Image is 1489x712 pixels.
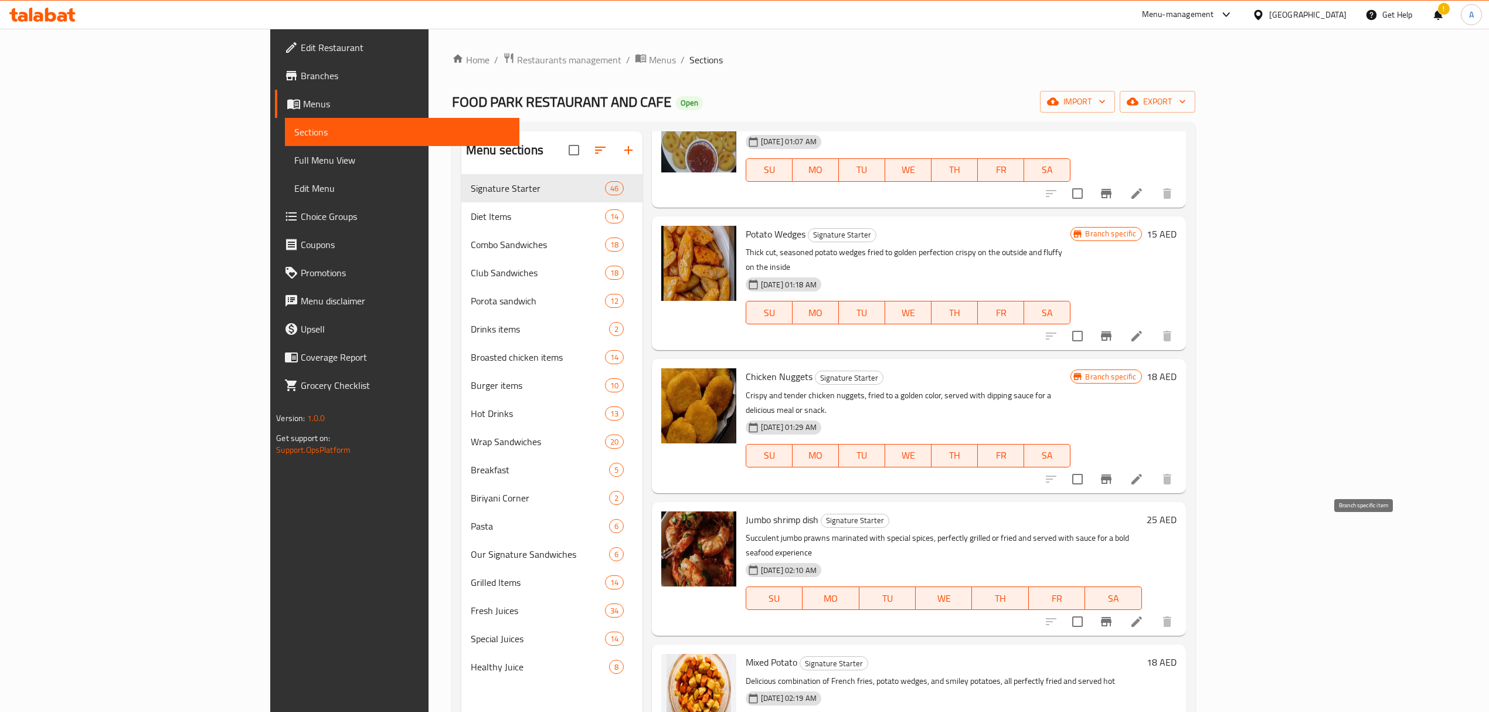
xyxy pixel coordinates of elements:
[1142,8,1214,22] div: Menu-management
[864,590,911,607] span: TU
[1130,472,1144,486] a: Edit menu item
[275,90,519,118] a: Menus
[797,304,834,321] span: MO
[471,519,609,533] span: Pasta
[821,514,889,528] div: Signature Starter
[276,411,305,426] span: Version:
[1049,94,1106,109] span: import
[936,304,973,321] span: TH
[471,209,605,223] span: Diet Items
[303,97,509,111] span: Menus
[301,378,509,392] span: Grocery Checklist
[562,138,586,162] span: Select all sections
[1090,590,1137,607] span: SA
[661,226,736,301] img: Potato Wedges
[301,238,509,252] span: Coupons
[1029,447,1066,464] span: SA
[605,181,624,195] div: items
[605,632,624,646] div: items
[859,586,916,610] button: TU
[471,322,609,336] span: Drinks items
[808,228,876,242] span: Signature Starter
[1092,322,1120,350] button: Branch-specific-item
[978,301,1024,324] button: FR
[844,161,881,178] span: TU
[1269,8,1347,21] div: [GEOGRAPHIC_DATA]
[885,444,932,467] button: WE
[1024,444,1070,467] button: SA
[983,161,1019,178] span: FR
[610,465,623,476] span: 5
[676,98,703,108] span: Open
[606,380,623,391] span: 10
[746,586,803,610] button: SU
[932,158,978,182] button: TH
[839,158,885,182] button: TU
[821,514,889,527] span: Signature Starter
[301,266,509,280] span: Promotions
[461,428,642,456] div: Wrap Sandwiches20
[276,430,330,446] span: Get support on:
[661,368,736,443] img: Chicken Nuggets
[461,169,642,686] nav: Menu sections
[746,225,805,243] span: Potato Wedges
[756,422,821,433] span: [DATE] 01:29 AM
[471,294,605,308] span: Porota sandwich
[1153,465,1181,493] button: delete
[275,315,519,343] a: Upsell
[606,239,623,250] span: 18
[746,511,818,528] span: Jumbo shrimp dish
[746,653,797,671] span: Mixed Potato
[1029,586,1085,610] button: FR
[461,202,642,230] div: Diet Items14
[920,590,967,607] span: WE
[586,136,614,164] span: Sort sections
[932,301,978,324] button: TH
[746,245,1071,274] p: Thick cut, seasoned potato wedges fried to golden perfection crispy on the outside and fluffy on ...
[606,267,623,279] span: 18
[793,301,839,324] button: MO
[461,625,642,653] div: Special Juices14
[301,350,509,364] span: Coverage Report
[746,158,793,182] button: SU
[275,62,519,90] a: Branches
[275,287,519,315] a: Menu disclaimer
[1153,322,1181,350] button: delete
[606,211,623,222] span: 14
[1034,590,1080,607] span: FR
[461,315,642,343] div: Drinks items2
[275,33,519,62] a: Edit Restaurant
[1024,301,1070,324] button: SA
[661,97,736,172] img: Potato Smiley
[1085,586,1141,610] button: SA
[471,378,605,392] span: Burger items
[605,238,624,252] div: items
[605,575,624,589] div: items
[610,662,623,673] span: 8
[301,209,509,223] span: Choice Groups
[471,547,609,561] span: Our Signature Sandwiches
[461,343,642,371] div: Broasted chicken items14
[1065,324,1090,348] span: Select to update
[1147,368,1177,385] h6: 18 AED
[756,136,821,147] span: [DATE] 01:07 AM
[1029,161,1066,178] span: SA
[751,304,788,321] span: SU
[609,322,624,336] div: items
[839,301,885,324] button: TU
[1469,8,1474,21] span: A
[471,463,609,477] span: Breakfast
[276,442,351,457] a: Support.OpsPlatform
[746,301,793,324] button: SU
[1153,179,1181,208] button: delete
[649,53,676,67] span: Menus
[1029,304,1066,321] span: SA
[807,590,854,607] span: MO
[471,350,605,364] span: Broasted chicken items
[885,158,932,182] button: WE
[275,230,519,259] a: Coupons
[977,590,1024,607] span: TH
